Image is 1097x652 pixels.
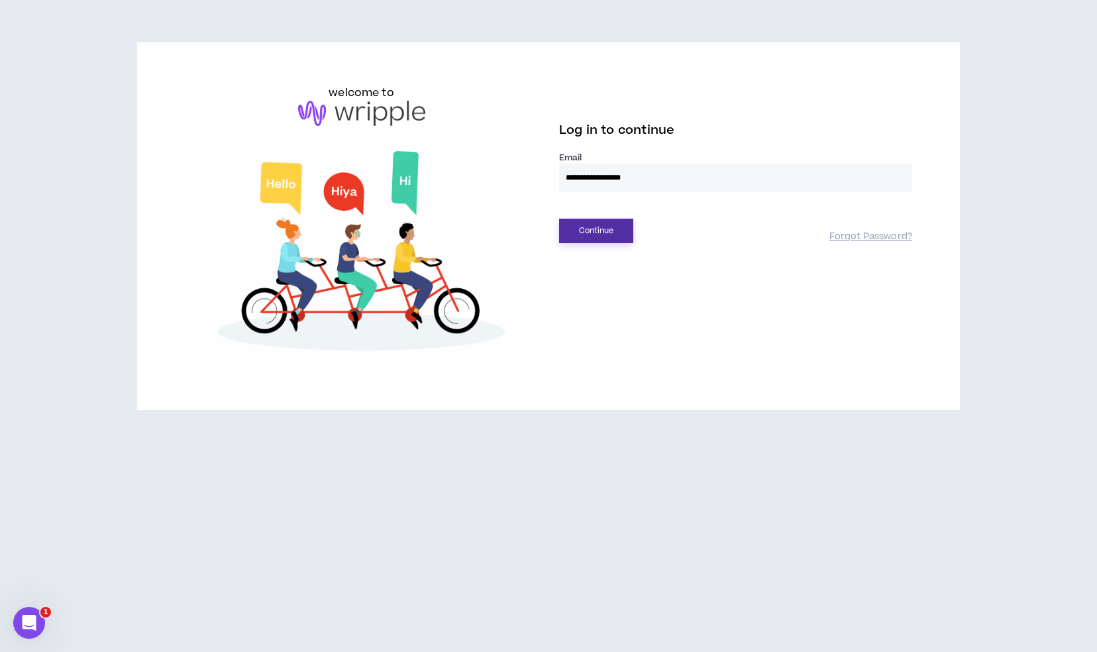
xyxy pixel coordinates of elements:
[559,122,674,138] span: Log in to continue
[185,139,538,368] img: Welcome to Wripple
[298,101,425,126] img: logo-brand.png
[559,219,633,243] button: Continue
[40,607,51,618] span: 1
[329,85,394,101] h6: welcome to
[559,152,912,164] label: Email
[829,231,912,243] a: Forgot Password?
[13,607,45,639] iframe: Intercom live chat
